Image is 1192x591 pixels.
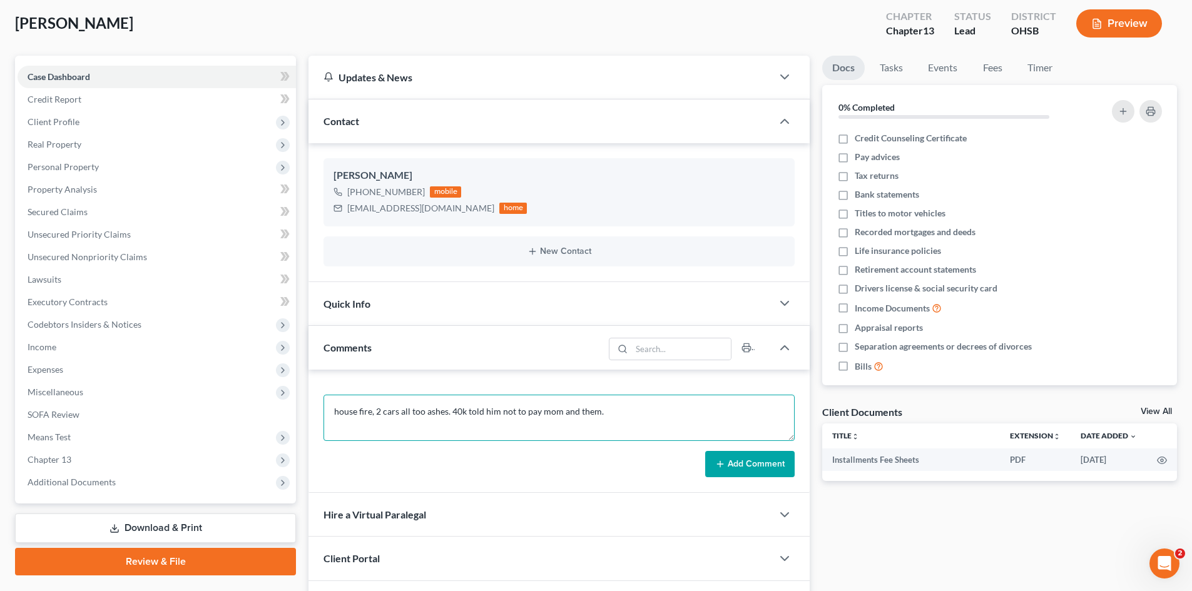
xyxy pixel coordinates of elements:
[323,552,380,564] span: Client Portal
[28,274,61,285] span: Lawsuits
[1141,407,1172,416] a: View All
[1175,548,1185,558] span: 2
[347,186,425,198] div: [PHONE_NUMBER]
[632,338,731,360] input: Search...
[855,188,919,201] span: Bank statements
[18,88,296,111] a: Credit Report
[855,360,872,373] span: Bills
[28,386,83,397] span: Miscellaneous
[1149,548,1179,578] iframe: Intercom live chat
[855,340,1032,353] span: Separation agreements or decrees of divorces
[1011,24,1056,38] div: OHSB
[855,151,900,163] span: Pay advices
[855,207,945,220] span: Titles to motor vehicles
[855,245,941,257] span: Life insurance policies
[822,405,902,418] div: Client Documents
[855,282,997,295] span: Drivers license & social security card
[28,139,81,149] span: Real Property
[28,161,99,172] span: Personal Property
[334,168,785,183] div: [PERSON_NAME]
[18,201,296,223] a: Secured Claims
[323,341,372,353] span: Comments
[972,56,1012,80] a: Fees
[323,115,359,127] span: Contact
[855,302,930,315] span: Income Documents
[923,24,934,36] span: 13
[28,184,97,194] span: Property Analysis
[28,251,147,262] span: Unsecured Nonpriority Claims
[870,56,913,80] a: Tasks
[838,102,895,113] strong: 0% Completed
[28,341,56,352] span: Income
[28,409,79,420] span: SOFA Review
[18,403,296,426] a: SOFA Review
[822,448,1000,471] td: Installments Fee Sheets
[323,71,757,84] div: Updates & News
[323,508,426,520] span: Hire a Virtual Paralegal
[855,226,976,238] span: Recorded mortgages and deeds
[1071,448,1147,471] td: [DATE]
[855,132,967,144] span: Credit Counseling Certificate
[855,321,923,334] span: Appraisal reports
[1053,433,1061,440] i: unfold_more
[886,9,934,24] div: Chapter
[18,66,296,88] a: Case Dashboard
[430,186,461,198] div: mobile
[15,14,133,32] span: [PERSON_NAME]
[28,477,116,487] span: Additional Documents
[705,451,795,477] button: Add Comment
[347,202,494,215] div: [EMAIL_ADDRESS][DOMAIN_NAME]
[852,433,859,440] i: unfold_more
[1129,433,1137,440] i: expand_more
[18,223,296,246] a: Unsecured Priority Claims
[28,94,81,104] span: Credit Report
[1081,431,1137,440] a: Date Added expand_more
[334,246,785,256] button: New Contact
[855,263,976,276] span: Retirement account statements
[832,431,859,440] a: Titleunfold_more
[15,548,296,575] a: Review & File
[954,24,991,38] div: Lead
[323,298,370,310] span: Quick Info
[28,364,63,375] span: Expenses
[28,454,71,465] span: Chapter 13
[28,296,108,307] span: Executory Contracts
[18,178,296,201] a: Property Analysis
[1000,448,1071,471] td: PDF
[28,229,131,240] span: Unsecured Priority Claims
[18,268,296,291] a: Lawsuits
[918,56,967,80] a: Events
[28,116,79,127] span: Client Profile
[18,246,296,268] a: Unsecured Nonpriority Claims
[1076,9,1162,38] button: Preview
[18,291,296,313] a: Executory Contracts
[886,24,934,38] div: Chapter
[1010,431,1061,440] a: Extensionunfold_more
[1017,56,1062,80] a: Timer
[499,203,527,214] div: home
[954,9,991,24] div: Status
[28,71,90,82] span: Case Dashboard
[1011,9,1056,24] div: District
[28,432,71,442] span: Means Test
[855,169,899,182] span: Tax returns
[15,513,296,543] a: Download & Print
[822,56,865,80] a: Docs
[28,206,88,217] span: Secured Claims
[28,319,141,330] span: Codebtors Insiders & Notices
